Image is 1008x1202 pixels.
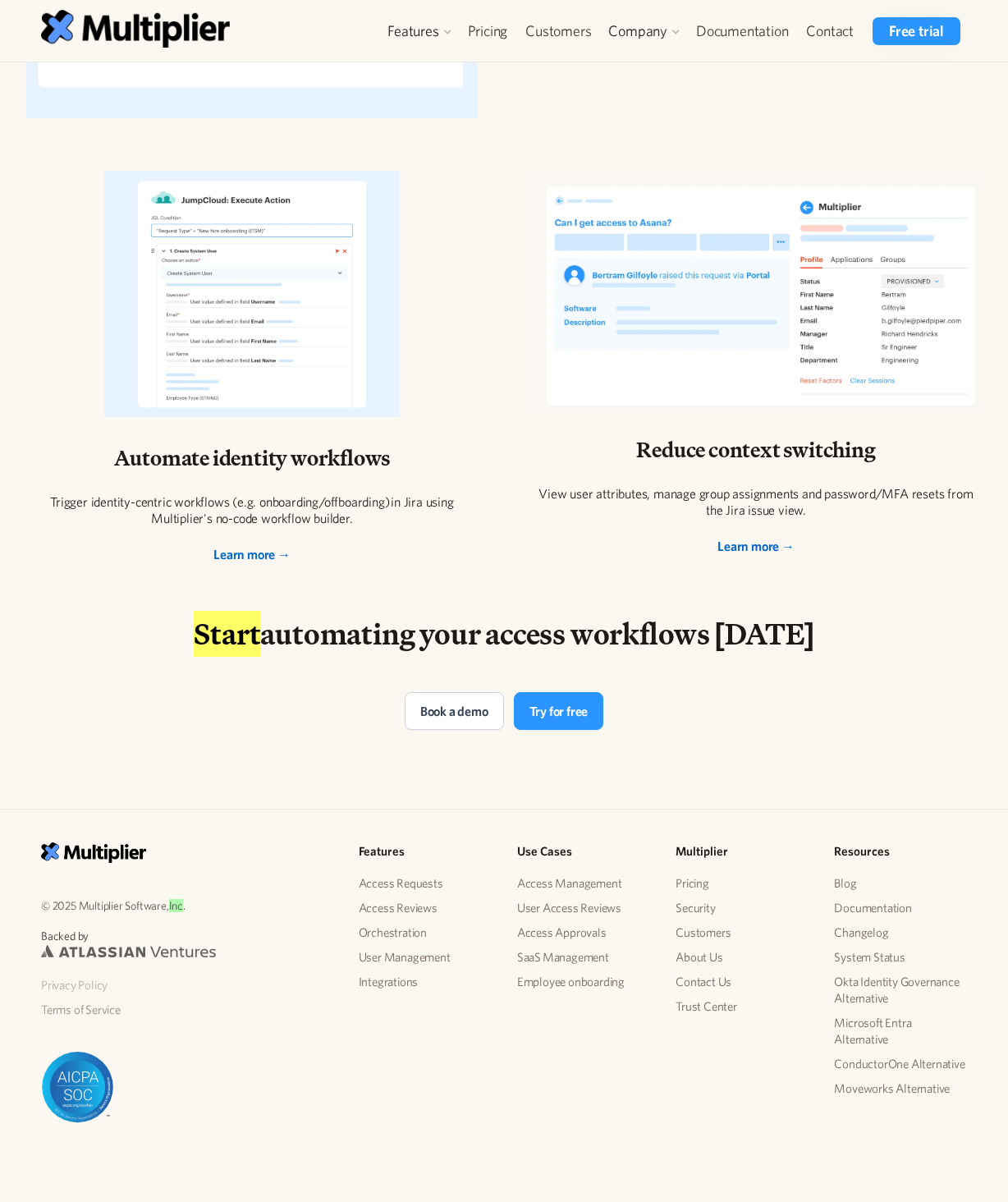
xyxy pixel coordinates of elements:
div: Book a demo [420,701,488,721]
h5: Resources [834,842,966,861]
p: Backed by [41,928,332,945]
a: Employee onboarding [517,970,649,994]
a: Moveworks Alternative [834,1076,966,1101]
a: Changelog [834,920,966,945]
div: Company [600,17,687,45]
div: Try for free [529,701,589,721]
a: Okta Identity Governance Alternative [834,970,966,1011]
a: Documentation [834,896,966,920]
a: Integrations [359,970,491,994]
p: © 2025 Multiplier Software, . [41,896,332,915]
div: Features [387,21,438,41]
a: Terms of Service [41,998,332,1022]
font: Start [194,611,260,657]
a: Access Requests [359,871,491,896]
h2: automating your access workflows [DATE] [189,615,819,654]
a: User Access Reviews [517,896,649,920]
div: View user attributes, manage group assignments and password/MFA resets from the Jira issue view. [530,485,982,518]
h5: Features [359,842,491,861]
a: Access Approvals [517,920,649,945]
a: Privacy Policy [41,973,332,998]
a: Microsoft Entra Alternative [834,1011,966,1052]
a: Access Reviews [359,896,491,920]
a: Trust Center [676,994,808,1019]
div: Company [608,21,667,41]
a: Customers [676,920,808,945]
div: Features [379,17,458,45]
a: Learn more → [213,546,291,562]
a: ConductorOne Alternative [834,1052,966,1076]
a: Customers [516,17,600,45]
img: Mockup [530,171,982,409]
h3: Reduce context switching [636,435,875,465]
div: Trigger identity-centric workflows (e.g. onboarding/offboarding) in Jira using Multiplier's no-co... [26,493,478,526]
img: Mockup [104,171,400,417]
a: Security [676,896,808,920]
font: Inc [169,899,183,912]
a: Contact Us [676,970,808,994]
a: Book a demo [405,692,504,730]
h5: Use Cases [517,842,649,861]
a: About Us [676,945,808,970]
a: System Status [834,945,966,970]
a: Learn more → [717,538,795,554]
h3: Automate identity workflows [114,443,391,473]
h5: Multiplier [676,842,808,861]
a: Documentation [687,17,797,45]
a: Access Management [517,871,649,896]
a: Free trial [873,17,960,45]
a: Contact [797,17,863,45]
a: SaaS Management [517,945,649,970]
a: Pricing [459,17,517,45]
a: Blog [834,871,966,896]
a: Orchestration [359,920,491,945]
a: Try for free [514,692,604,730]
a: User Management [359,945,491,970]
a: Pricing [676,871,808,896]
